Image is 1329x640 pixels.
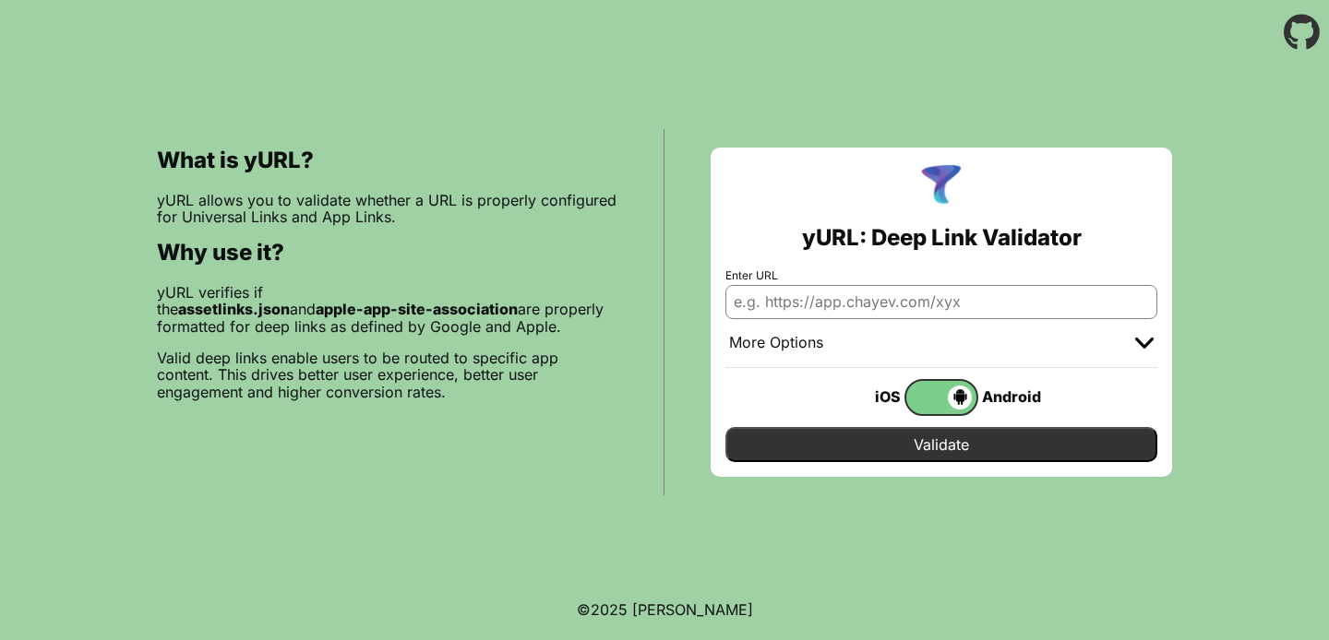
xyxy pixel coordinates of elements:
img: chevron [1135,338,1154,349]
p: yURL allows you to validate whether a URL is properly configured for Universal Links and App Links. [157,192,617,226]
h2: yURL: Deep Link Validator [802,225,1082,251]
a: Michael Ibragimchayev's Personal Site [632,600,753,619]
label: Enter URL [725,269,1157,282]
b: assetlinks.json [178,300,290,318]
div: More Options [729,334,823,352]
div: Android [978,385,1052,409]
h2: What is yURL? [157,148,617,173]
p: Valid deep links enable users to be routed to specific app content. This drives better user exper... [157,350,617,400]
img: yURL Logo [917,162,965,210]
input: Validate [725,427,1157,462]
span: 2025 [591,600,628,619]
b: apple-app-site-association [316,300,518,318]
h2: Why use it? [157,240,617,266]
input: e.g. https://app.chayev.com/xyx [725,285,1157,318]
footer: © [577,579,753,640]
div: iOS [831,385,904,409]
p: yURL verifies if the and are properly formatted for deep links as defined by Google and Apple. [157,284,617,335]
